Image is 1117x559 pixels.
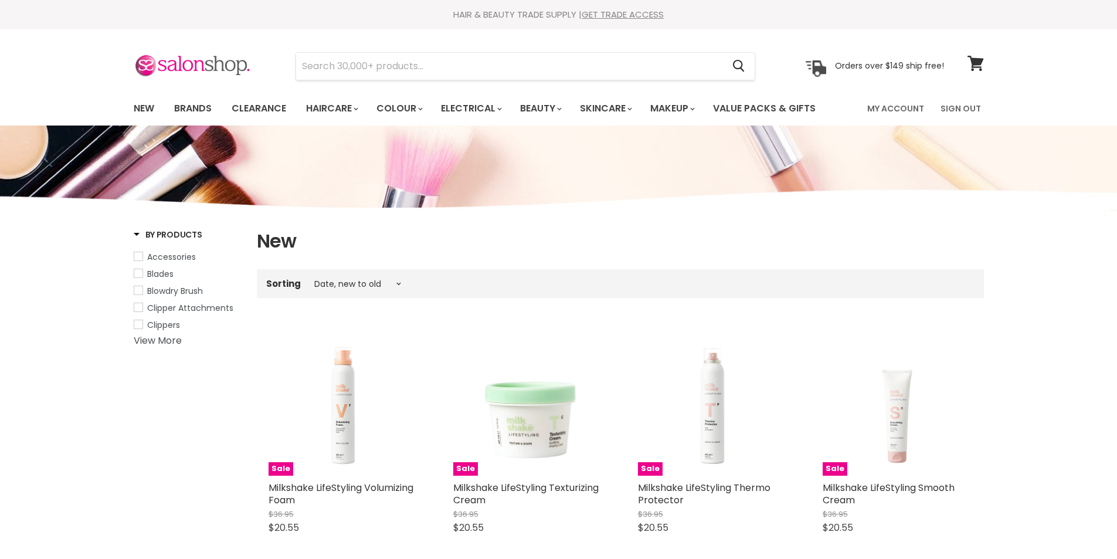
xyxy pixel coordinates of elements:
[638,326,787,476] img: Milkshake LifeStyling Thermo Protector
[269,326,418,476] img: Milkshake LifeStyling Volumizing Foam
[147,285,203,297] span: Blowdry Brush
[165,96,220,121] a: Brands
[266,279,301,289] label: Sorting
[134,301,242,314] a: Clipper Attachments
[134,267,242,280] a: Blades
[860,96,931,121] a: My Account
[269,521,299,534] span: $20.55
[223,96,295,121] a: Clearance
[297,96,365,121] a: Haircare
[641,96,702,121] a: Makeup
[511,96,569,121] a: Beauty
[147,251,196,263] span: Accessories
[823,481,955,507] a: Milkshake LifeStyling Smooth Cream
[453,521,484,534] span: $20.55
[432,96,509,121] a: Electrical
[134,284,242,297] a: Blowdry Brush
[823,462,847,476] span: Sale
[453,462,478,476] span: Sale
[823,521,853,534] span: $20.55
[453,509,478,520] span: $36.95
[823,326,972,476] img: Milkshake LifeStyling Smooth Cream
[638,462,663,476] span: Sale
[269,509,294,520] span: $36.95
[125,92,843,126] ul: Main menu
[933,96,988,121] a: Sign Out
[296,53,724,80] input: Search
[724,53,755,80] button: Search
[582,8,664,21] a: GET TRADE ACCESS
[125,96,163,121] a: New
[134,229,202,240] h3: By Products
[453,326,603,476] a: Milkshake LifeStyling Texturizing Cream Milkshake LifeStyling Texturizing Cream Sale
[638,481,770,507] a: Milkshake LifeStyling Thermo Protector
[638,509,663,520] span: $36.95
[147,319,180,331] span: Clippers
[257,229,984,253] h1: New
[823,326,972,476] a: Milkshake LifeStyling Smooth Cream Milkshake LifeStyling Smooth Cream Sale
[453,481,599,507] a: Milkshake LifeStyling Texturizing Cream
[638,521,668,534] span: $20.55
[571,96,639,121] a: Skincare
[119,9,999,21] div: HAIR & BEAUTY TRADE SUPPLY |
[134,334,182,347] a: View More
[704,96,824,121] a: Value Packs & Gifts
[835,60,944,71] p: Orders over $149 ship free!
[1058,504,1105,547] iframe: Gorgias live chat messenger
[823,509,848,520] span: $36.95
[269,462,293,476] span: Sale
[453,326,603,476] img: Milkshake LifeStyling Texturizing Cream
[134,319,242,331] a: Clippers
[134,250,242,263] a: Accessories
[368,96,430,121] a: Colour
[119,92,999,126] nav: Main
[147,268,174,280] span: Blades
[269,481,413,507] a: Milkshake LifeStyling Volumizing Foam
[269,326,418,476] a: Milkshake LifeStyling Volumizing Foam Sale
[296,52,755,80] form: Product
[638,326,787,476] a: Milkshake LifeStyling Thermo Protector Milkshake LifeStyling Thermo Protector Sale
[147,302,233,314] span: Clipper Attachments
